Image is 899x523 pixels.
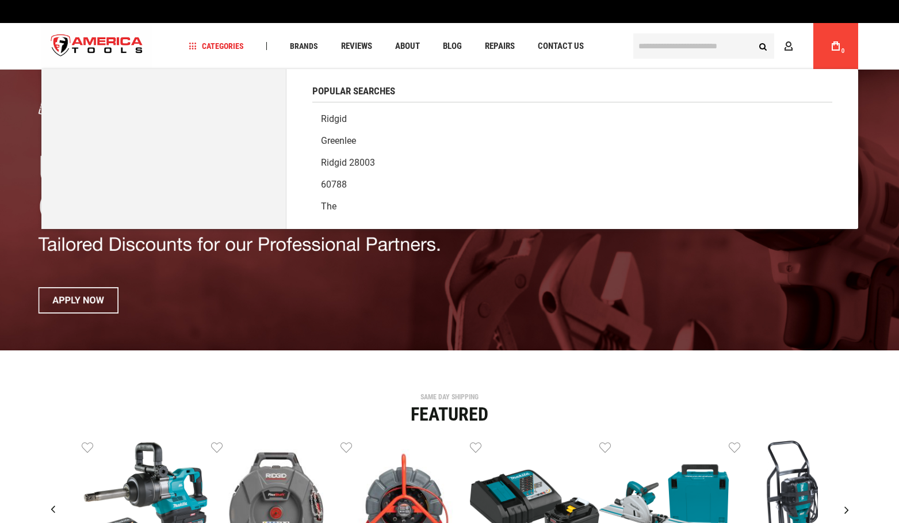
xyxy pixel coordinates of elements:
a: Reviews [336,39,377,54]
span: Repairs [485,42,515,51]
a: Greenlee [312,130,832,152]
span: Reviews [341,42,372,51]
span: About [395,42,420,51]
span: Contact Us [538,42,584,51]
a: Ridgid 28003 [312,152,832,174]
img: America Tools [41,25,153,68]
span: Categories [189,42,244,50]
button: Search [752,35,774,57]
span: 0 [841,48,845,54]
span: Popular Searches [312,86,395,96]
span: Blog [443,42,462,51]
div: Featured [39,405,861,423]
a: store logo [41,25,153,68]
a: The [312,196,832,217]
a: Contact Us [533,39,589,54]
span: Brands [290,42,318,50]
a: About [390,39,425,54]
a: 60788 [312,174,832,196]
div: SAME DAY SHIPPING [39,394,861,400]
a: Repairs [480,39,520,54]
a: Brands [285,39,323,54]
a: 0 [825,23,847,69]
a: Categories [183,39,249,54]
a: Blog [438,39,467,54]
a: Ridgid [312,108,832,130]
